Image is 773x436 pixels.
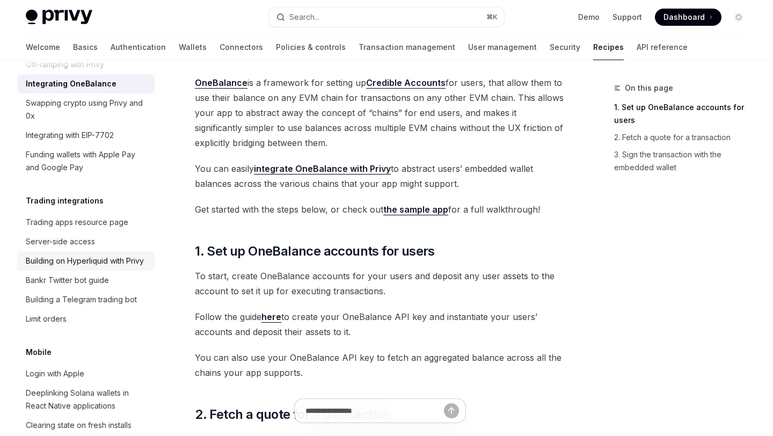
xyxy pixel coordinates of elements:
[17,309,155,329] a: Limit orders
[614,146,756,176] a: 3. Sign the transaction with the embedded wallet
[593,34,624,60] a: Recipes
[625,82,673,95] span: On this page
[17,126,155,145] a: Integrating with EIP-7702
[17,232,155,251] a: Server-side access
[195,268,565,299] span: To start, create OneBalance accounts for your users and deposit any user assets to the account to...
[17,74,155,93] a: Integrating OneBalance
[612,12,642,23] a: Support
[26,148,148,174] div: Funding wallets with Apple Pay and Google Pay
[195,243,435,260] span: 1. Set up OneBalance accounts for users
[195,161,565,191] span: You can easily to abstract users’ embedded wallet balances across the various chains that your ap...
[26,419,132,432] div: Clearing state on fresh installs
[614,99,756,129] a: 1. Set up OneBalance accounts for users
[269,8,504,27] button: Search...⌘K
[17,93,155,126] a: Swapping crypto using Privy and 0x
[359,34,455,60] a: Transaction management
[614,129,756,146] a: 2. Fetch a quote for a transaction
[637,34,688,60] a: API reference
[17,213,155,232] a: Trading apps resource page
[486,13,498,21] span: ⌘ K
[26,77,116,90] div: Integrating OneBalance
[254,163,391,175] a: integrate OneBalance with Privy
[26,235,95,248] div: Server-side access
[111,34,166,60] a: Authentication
[276,34,346,60] a: Policies & controls
[17,271,155,290] a: Bankr Twitter bot guide
[663,12,705,23] span: Dashboard
[26,216,128,229] div: Trading apps resource page
[26,10,92,25] img: light logo
[17,251,155,271] a: Building on Hyperliquid with Privy
[26,274,109,287] div: Bankr Twitter bot guide
[17,290,155,309] a: Building a Telegram trading bot
[195,75,565,150] span: is a framework for setting up for users, that allow them to use their balance on any EVM chain fo...
[195,309,565,339] span: Follow the guide to create your OneBalance API key and instantiate your users’ accounts and depos...
[366,77,446,89] a: Credible Accounts
[73,34,98,60] a: Basics
[179,34,207,60] a: Wallets
[26,346,52,359] h5: Mobile
[26,34,60,60] a: Welcome
[261,311,281,323] a: here
[26,293,137,306] div: Building a Telegram trading bot
[195,77,247,89] a: OneBalance
[289,11,319,24] div: Search...
[578,12,600,23] a: Demo
[220,34,263,60] a: Connectors
[26,387,148,412] div: Deeplinking Solana wallets in React Native applications
[195,202,565,217] span: Get started with the steps below, or check out for a full walkthrough!
[383,204,448,215] a: the sample app
[26,313,67,325] div: Limit orders
[26,367,84,380] div: Login with Apple
[26,255,144,267] div: Building on Hyperliquid with Privy
[17,416,155,435] a: Clearing state on fresh installs
[26,194,104,207] h5: Trading integrations
[17,383,155,416] a: Deeplinking Solana wallets in React Native applications
[17,364,155,383] a: Login with Apple
[26,129,114,142] div: Integrating with EIP-7702
[26,97,148,122] div: Swapping crypto using Privy and 0x
[730,9,747,26] button: Toggle dark mode
[195,350,565,380] span: You can also use your OneBalance API key to fetch an aggregated balance across all the chains you...
[550,34,580,60] a: Security
[655,9,721,26] a: Dashboard
[444,403,459,418] button: Send message
[17,145,155,177] a: Funding wallets with Apple Pay and Google Pay
[468,34,537,60] a: User management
